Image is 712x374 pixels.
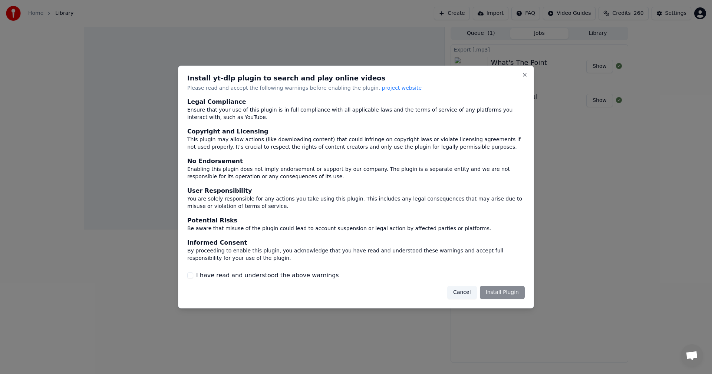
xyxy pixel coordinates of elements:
div: Informed Consent [187,238,525,247]
div: This plugin may allow actions (like downloading content) that could infringe on copyright laws or... [187,136,525,151]
div: You are solely responsible for any actions you take using this plugin. This includes any legal co... [187,195,525,210]
div: Enabling this plugin does not imply endorsement or support by our company. The plugin is a separa... [187,166,525,181]
div: Legal Compliance [187,98,525,107]
label: I have read and understood the above warnings [196,271,339,280]
p: Please read and accept the following warnings before enabling the plugin. [187,85,525,92]
div: No Endorsement [187,157,525,166]
div: Be aware that misuse of the plugin could lead to account suspension or legal action by affected p... [187,225,525,232]
div: Ensure that your use of this plugin is in full compliance with all applicable laws and the terms ... [187,107,525,122]
div: User Responsibility [187,186,525,195]
div: By proceeding to enable this plugin, you acknowledge that you have read and understood these warn... [187,247,525,262]
span: project website [382,85,422,91]
button: Cancel [447,286,477,299]
h2: Install yt-dlp plugin to search and play online videos [187,75,525,82]
div: Potential Risks [187,216,525,225]
div: Copyright and Licensing [187,128,525,136]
